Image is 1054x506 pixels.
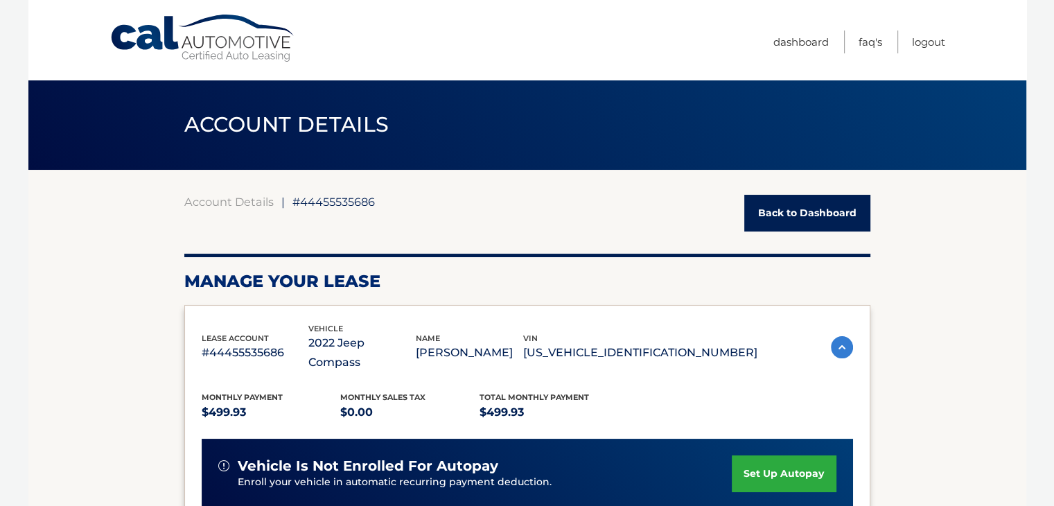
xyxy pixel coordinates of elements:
p: $499.93 [202,403,341,422]
p: $0.00 [340,403,480,422]
span: Monthly sales Tax [340,392,425,402]
a: Account Details [184,195,274,209]
img: accordion-active.svg [831,336,853,358]
span: | [281,195,285,209]
span: Total Monthly Payment [480,392,589,402]
a: Dashboard [773,30,829,53]
span: name [416,333,440,343]
span: #44455535686 [292,195,375,209]
p: 2022 Jeep Compass [308,333,416,372]
a: Back to Dashboard [744,195,870,232]
p: Enroll your vehicle in automatic recurring payment deduction. [238,475,732,490]
p: #44455535686 [202,343,309,363]
span: vin [523,333,538,343]
img: alert-white.svg [218,460,229,471]
span: lease account [202,333,269,343]
p: $499.93 [480,403,619,422]
a: FAQ's [859,30,882,53]
span: Monthly Payment [202,392,283,402]
p: [US_VEHICLE_IDENTIFICATION_NUMBER] [523,343,757,363]
span: vehicle [308,324,343,333]
h2: Manage Your Lease [184,271,870,292]
a: Cal Automotive [109,14,297,63]
span: vehicle is not enrolled for autopay [238,457,498,475]
a: set up autopay [732,455,836,492]
a: Logout [912,30,945,53]
p: [PERSON_NAME] [416,343,523,363]
span: ACCOUNT DETAILS [184,112,389,137]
